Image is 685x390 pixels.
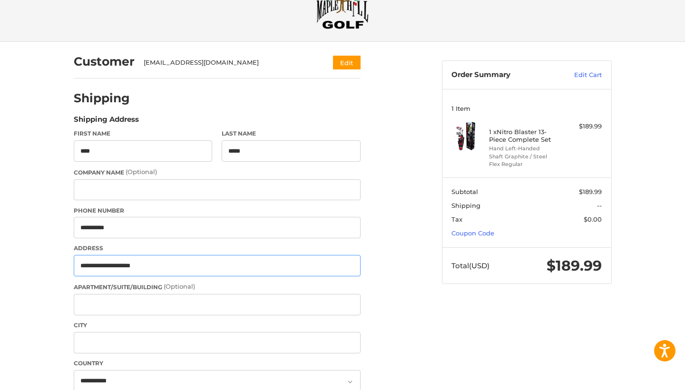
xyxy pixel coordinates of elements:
[564,122,602,131] div: $189.99
[74,114,139,129] legend: Shipping Address
[451,70,554,80] h3: Order Summary
[579,188,602,195] span: $189.99
[489,153,562,161] li: Shaft Graphite / Steel
[144,58,314,68] div: [EMAIL_ADDRESS][DOMAIN_NAME]
[554,70,602,80] a: Edit Cart
[74,129,213,138] label: First Name
[74,321,361,330] label: City
[74,91,130,106] h2: Shipping
[74,167,361,177] label: Company Name
[222,129,361,138] label: Last Name
[489,128,562,144] h4: 1 x Nitro Blaster 13-Piece Complete Set
[489,145,562,153] li: Hand Left-Handed
[74,282,361,292] label: Apartment/Suite/Building
[597,202,602,209] span: --
[547,257,602,274] span: $189.99
[333,56,361,69] button: Edit
[126,168,157,175] small: (Optional)
[451,261,489,270] span: Total (USD)
[74,54,135,69] h2: Customer
[74,206,361,215] label: Phone Number
[584,215,602,223] span: $0.00
[74,244,361,253] label: Address
[164,283,195,290] small: (Optional)
[451,188,478,195] span: Subtotal
[451,229,494,237] a: Coupon Code
[451,202,480,209] span: Shipping
[451,215,462,223] span: Tax
[489,160,562,168] li: Flex Regular
[74,359,361,368] label: Country
[451,105,602,112] h3: 1 Item
[607,364,685,390] iframe: Google Customer Reviews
